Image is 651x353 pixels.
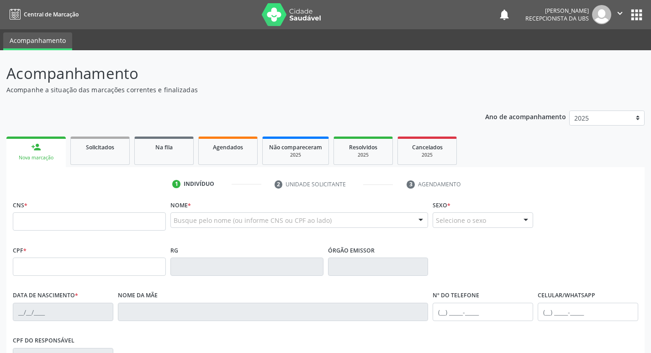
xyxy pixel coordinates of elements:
[328,243,375,258] label: Órgão emissor
[13,334,74,348] label: CPF do responsável
[269,143,322,151] span: Não compareceram
[31,142,41,152] div: person_add
[172,180,180,188] div: 1
[24,11,79,18] span: Central de Marcação
[6,7,79,22] a: Central de Marcação
[525,7,589,15] div: [PERSON_NAME]
[629,7,645,23] button: apps
[412,143,443,151] span: Cancelados
[3,32,72,50] a: Acompanhamento
[13,243,26,258] label: CPF
[498,8,511,21] button: notifications
[155,143,173,151] span: Na fila
[6,62,453,85] p: Acompanhamento
[184,180,214,188] div: Indivíduo
[538,289,595,303] label: Celular/WhatsApp
[13,198,27,212] label: CNS
[349,143,377,151] span: Resolvidos
[118,289,158,303] label: Nome da mãe
[269,152,322,158] div: 2025
[170,243,178,258] label: RG
[433,198,450,212] label: Sexo
[174,216,332,225] span: Busque pelo nome (ou informe CNS ou CPF ao lado)
[340,152,386,158] div: 2025
[213,143,243,151] span: Agendados
[525,15,589,22] span: Recepcionista da UBS
[433,289,479,303] label: Nº do Telefone
[13,289,78,303] label: Data de nascimento
[485,111,566,122] p: Ano de acompanhamento
[433,303,533,321] input: (__) _____-_____
[170,198,191,212] label: Nome
[6,85,453,95] p: Acompanhe a situação das marcações correntes e finalizadas
[86,143,114,151] span: Solicitados
[592,5,611,24] img: img
[436,216,486,225] span: Selecione o sexo
[611,5,629,24] button: 
[404,152,450,158] div: 2025
[615,8,625,18] i: 
[13,154,59,161] div: Nova marcação
[13,303,113,321] input: __/__/____
[538,303,638,321] input: (__) _____-_____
